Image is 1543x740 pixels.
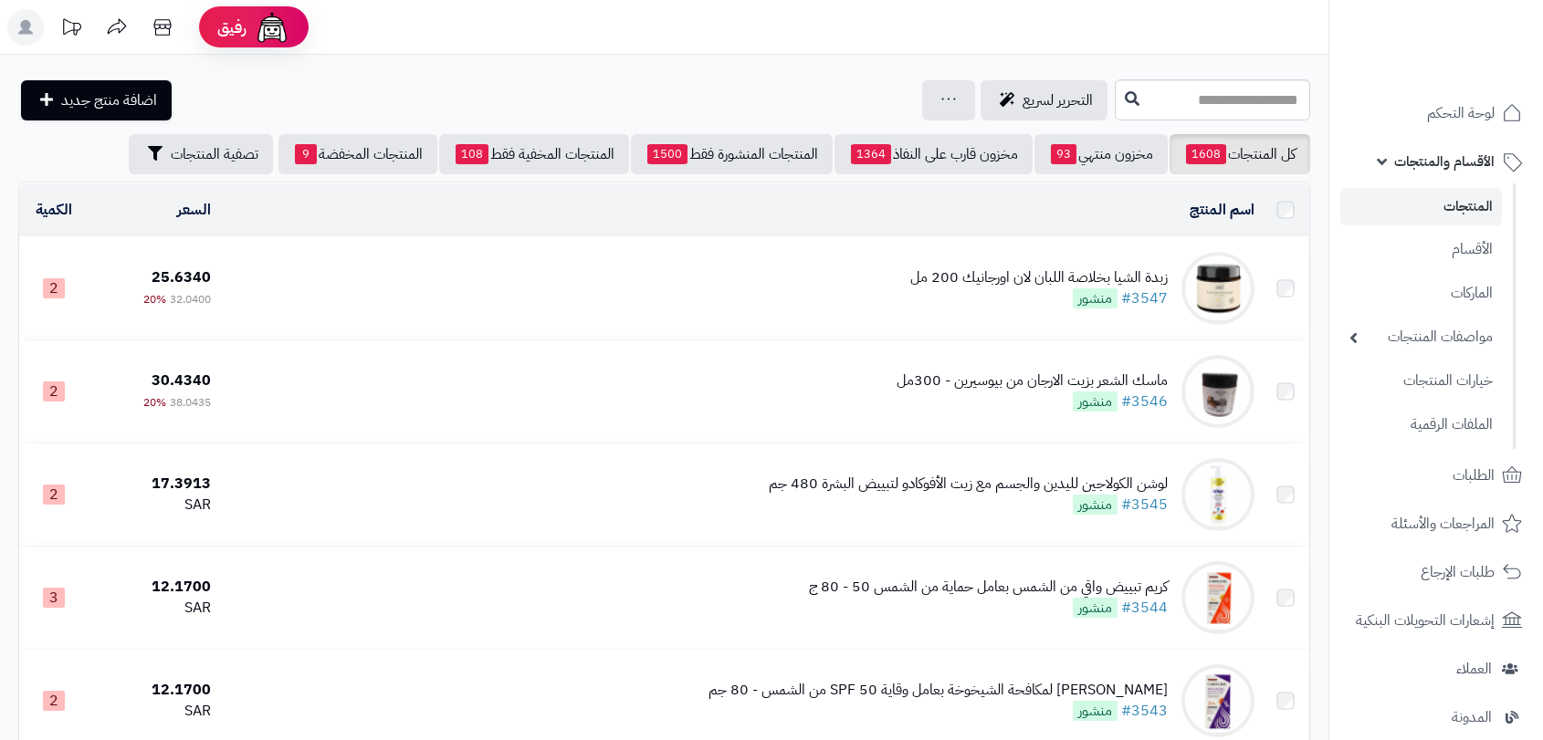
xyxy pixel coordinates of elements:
a: لوحة التحكم [1340,91,1532,135]
img: ai-face.png [254,9,290,46]
span: المدونة [1452,704,1492,730]
div: ماسك الشعر بزيت الارجان من بيوسيرين - 300مل [897,370,1168,391]
span: تصفية المنتجات [171,143,258,165]
a: العملاء [1340,647,1532,691]
a: تحديثات المنصة [48,9,94,50]
a: المنتجات المنشورة فقط1500 [631,134,833,174]
span: منشور [1073,288,1118,308]
span: 1364 [851,144,891,164]
span: 20% [143,291,166,307]
a: السعر [177,199,211,221]
span: طلبات الإرجاع [1421,559,1495,585]
a: اسم المنتج [1190,199,1254,221]
a: #3547 [1121,287,1168,309]
span: 2 [43,691,65,711]
span: 9 [295,144,317,164]
span: 38.0435 [170,394,211,411]
a: خيارات المنتجات [1340,361,1502,401]
span: المراجعات والأسئلة [1391,511,1495,537]
span: 3 [43,588,65,608]
div: 12.1700 [96,577,210,598]
span: الطلبات [1453,463,1495,488]
a: المنتجات المخفضة9 [278,134,437,174]
a: طلبات الإرجاع [1340,550,1532,594]
a: مواصفات المنتجات [1340,318,1502,357]
div: SAR [96,701,210,722]
a: الطلبات [1340,453,1532,497]
img: logo-2.png [1419,46,1526,84]
a: #3543 [1121,700,1168,722]
a: اضافة منتج جديد [21,80,172,120]
span: منشور [1073,391,1118,412]
span: 30.4340 [152,370,211,391]
button: تصفية المنتجات [129,134,273,174]
a: الماركات [1340,274,1502,313]
a: المدونة [1340,695,1532,739]
span: 2 [43,381,65,401]
span: 20% [143,394,166,411]
span: اضافة منتج جديد [61,89,157,111]
a: الملفات الرقمية [1340,405,1502,444]
img: زبدة الشيا بخلاصة اللبان لان اورجانيك 200 مل [1181,252,1254,325]
span: العملاء [1456,656,1492,682]
span: منشور [1073,495,1118,515]
a: #3546 [1121,391,1168,412]
span: 1500 [647,144,688,164]
span: منشور [1073,598,1118,618]
a: #3545 [1121,494,1168,516]
div: 12.1700 [96,680,210,701]
span: منشور [1073,701,1118,721]
span: الأقسام والمنتجات [1394,149,1495,174]
span: 108 [456,144,488,164]
a: المنتجات المخفية فقط108 [439,134,629,174]
img: ماسك الشعر بزيت الارجان من بيوسيرين - 300مل [1181,355,1254,428]
div: SAR [96,598,210,619]
span: التحرير لسريع [1023,89,1093,111]
a: الأقسام [1340,230,1502,269]
div: 17.3913 [96,474,210,495]
a: إشعارات التحويلات البنكية [1340,599,1532,642]
a: المراجعات والأسئلة [1340,502,1532,546]
a: مخزون منتهي93 [1034,134,1168,174]
div: كريم تبييض واقي من الشمس بعامل حماية من الشمس 50 - 80 ج [809,577,1168,598]
a: التحرير لسريع [981,80,1107,120]
img: كريم تبييض واقي من الشمس بعامل حماية من الشمس 50 - 80 ج [1181,561,1254,634]
div: زبدة الشيا بخلاصة اللبان لان اورجانيك 200 مل [910,267,1168,288]
img: لوشن الكولاجين لليدين والجسم مع زيت الأفوكادو لتبييض البشرة 480 جم [1181,458,1254,531]
a: المنتجات [1340,188,1502,225]
span: 25.6340 [152,266,211,288]
a: الكمية [36,199,72,221]
span: 32.0400 [170,291,211,307]
div: SAR [96,495,210,516]
span: لوحة التحكم [1427,100,1495,126]
span: 93 [1051,144,1076,164]
span: 2 [43,485,65,505]
a: مخزون قارب على النفاذ1364 [834,134,1033,174]
div: [PERSON_NAME] لمكافحة الشيخوخة بعامل وقاية 50 SPF من الشمس - 80 جم [709,680,1168,701]
span: 2 [43,278,65,298]
img: كيرلاين لوشن لمكافحة الشيخوخة بعامل وقاية 50 SPF من الشمس - 80 جم [1181,664,1254,737]
span: رفيق [217,16,247,38]
a: كل المنتجات1608 [1170,134,1310,174]
span: 1608 [1186,144,1226,164]
div: لوشن الكولاجين لليدين والجسم مع زيت الأفوكادو لتبييض البشرة 480 جم [769,474,1168,495]
span: إشعارات التحويلات البنكية [1356,608,1495,633]
a: #3544 [1121,597,1168,619]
